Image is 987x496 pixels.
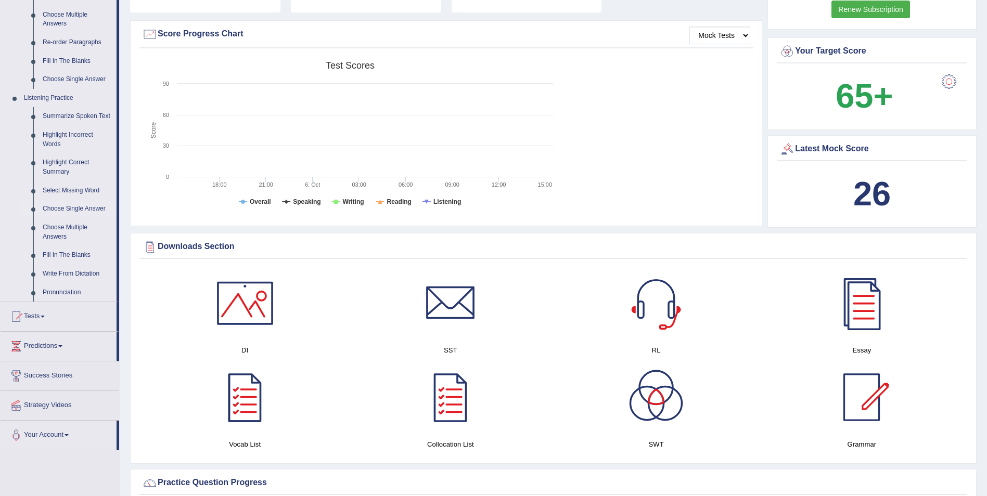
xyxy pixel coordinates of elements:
[259,181,273,188] text: 21:00
[147,439,342,450] h4: Vocab List
[387,198,412,205] tspan: Reading
[559,345,754,356] h4: RL
[853,175,891,213] b: 26
[433,198,461,205] tspan: Listening
[1,361,119,387] a: Success Stories
[212,181,227,188] text: 18:00
[142,239,965,255] div: Downloads Section
[353,439,548,450] h4: Collocation List
[342,198,364,205] tspan: Writing
[353,345,548,356] h4: SST
[764,345,959,356] h4: Essay
[399,181,413,188] text: 06:00
[445,181,459,188] text: 09:00
[38,107,117,126] a: Summarize Spoken Text
[1,421,117,447] a: Your Account
[836,77,893,115] b: 65+
[147,345,342,356] h4: DI
[764,439,959,450] h4: Grammar
[305,181,320,188] tspan: 6. Oct
[163,81,169,87] text: 90
[250,198,271,205] tspan: Overall
[38,153,117,181] a: Highlight Correct Summary
[326,60,375,71] tspan: Test scores
[38,283,117,302] a: Pronunciation
[779,141,965,157] div: Latest Mock Score
[1,332,117,358] a: Predictions
[166,174,169,180] text: 0
[38,200,117,218] a: Choose Single Answer
[779,44,965,59] div: Your Target Score
[150,122,157,139] tspan: Score
[38,52,117,71] a: Fill In The Blanks
[38,265,117,283] a: Write From Dictation
[492,181,506,188] text: 12:00
[163,112,169,118] text: 60
[352,181,366,188] text: 03:00
[142,27,750,42] div: Score Progress Chart
[293,198,321,205] tspan: Speaking
[38,6,117,33] a: Choose Multiple Answers
[1,391,119,417] a: Strategy Videos
[38,126,117,153] a: Highlight Incorrect Words
[1,302,117,328] a: Tests
[163,142,169,149] text: 30
[38,218,117,246] a: Choose Multiple Answers
[538,181,553,188] text: 15:00
[559,439,754,450] h4: SWT
[38,181,117,200] a: Select Missing Word
[38,246,117,265] a: Fill In The Blanks
[38,70,117,89] a: Choose Single Answer
[38,33,117,52] a: Re-order Paragraphs
[19,89,117,108] a: Listening Practice
[142,475,965,491] div: Practice Question Progress
[831,1,910,18] a: Renew Subscription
